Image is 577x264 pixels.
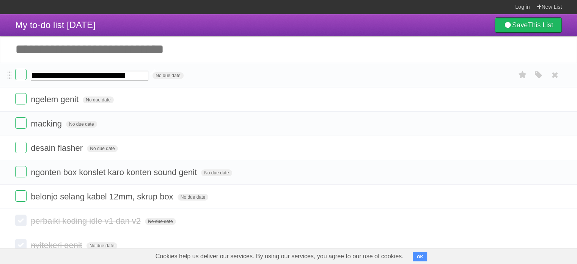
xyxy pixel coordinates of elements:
span: perbaiki koding idle v1 dan v2 [31,216,143,226]
label: Done [15,117,27,129]
span: macking [31,119,64,128]
label: Done [15,166,27,177]
button: OK [413,252,428,261]
span: No due date [145,218,176,225]
span: nyitekeri genit [31,240,84,250]
label: Done [15,215,27,226]
span: My to-do list [DATE] [15,20,96,30]
label: Done [15,239,27,250]
a: SaveThis List [495,17,562,33]
span: No due date [153,72,183,79]
label: Done [15,190,27,202]
label: Star task [516,69,530,81]
span: No due date [66,121,97,128]
span: No due date [201,169,232,176]
label: Done [15,69,27,80]
span: Cookies help us deliver our services. By using our services, you agree to our use of cookies. [148,249,411,264]
b: This List [528,21,553,29]
span: ngelem genit [31,95,80,104]
span: No due date [178,194,208,201]
span: No due date [83,96,113,103]
span: ngonten box konslet karo konten sound genit [31,168,199,177]
span: desain flasher [31,143,85,153]
span: No due date [86,242,117,249]
span: No due date [87,145,118,152]
label: Done [15,142,27,153]
label: Done [15,93,27,104]
span: belonjo selang kabel 12mm, skrup box [31,192,175,201]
